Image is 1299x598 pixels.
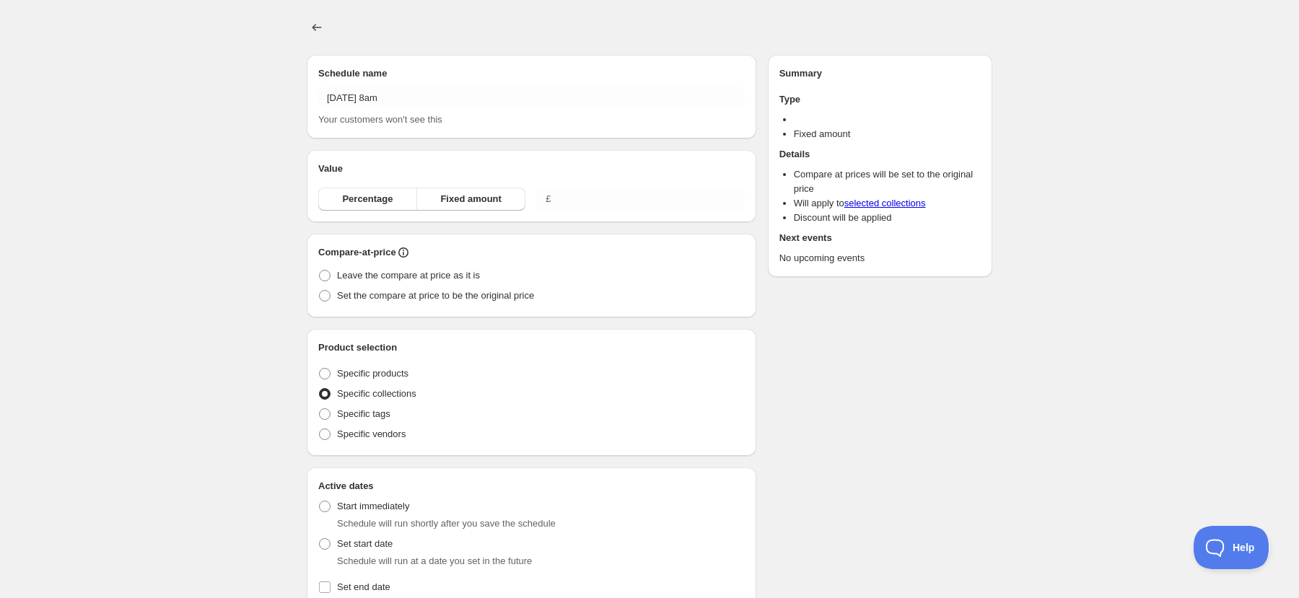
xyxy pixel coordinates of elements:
[337,388,416,399] span: Specific collections
[794,167,981,196] li: Compare at prices will be set to the original price
[337,290,534,301] span: Set the compare at price to be the original price
[318,114,442,125] span: Your customers won't see this
[779,251,981,265] p: No upcoming events
[318,245,396,260] h2: Compare-at-price
[794,211,981,225] li: Discount will be applied
[318,66,745,81] h2: Schedule name
[337,428,406,439] span: Specific vendors
[1194,526,1270,569] iframe: Toggle Customer Support
[342,192,393,206] span: Percentage
[416,188,525,211] button: Fixed amount
[779,147,981,162] h2: Details
[440,192,502,206] span: Fixed amount
[779,231,981,245] h2: Next events
[337,581,390,592] span: Set end date
[318,340,745,355] h2: Product selection
[779,92,981,107] h2: Type
[337,555,532,566] span: Schedule will run at a date you set in the future
[779,66,981,81] h2: Summary
[307,17,327,38] button: Schedules
[318,188,417,211] button: Percentage
[844,198,926,208] a: selected collections
[318,479,745,493] h2: Active dates
[337,538,393,549] span: Set start date
[337,368,408,379] span: Specific products
[337,408,390,419] span: Specific tags
[337,501,409,511] span: Start immediately
[546,193,551,204] span: £
[794,127,981,141] li: Fixed amount
[337,518,556,529] span: Schedule will run shortly after you save the schedule
[318,162,745,176] h2: Value
[337,270,480,281] span: Leave the compare at price as it is
[794,196,981,211] li: Will apply to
